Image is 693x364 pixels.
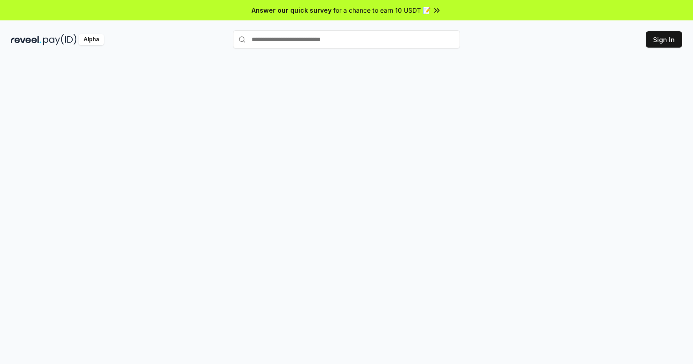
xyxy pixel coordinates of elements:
img: pay_id [43,34,77,45]
button: Sign In [646,31,682,48]
div: Alpha [79,34,104,45]
span: Answer our quick survey [252,5,332,15]
img: reveel_dark [11,34,41,45]
span: for a chance to earn 10 USDT 📝 [333,5,431,15]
